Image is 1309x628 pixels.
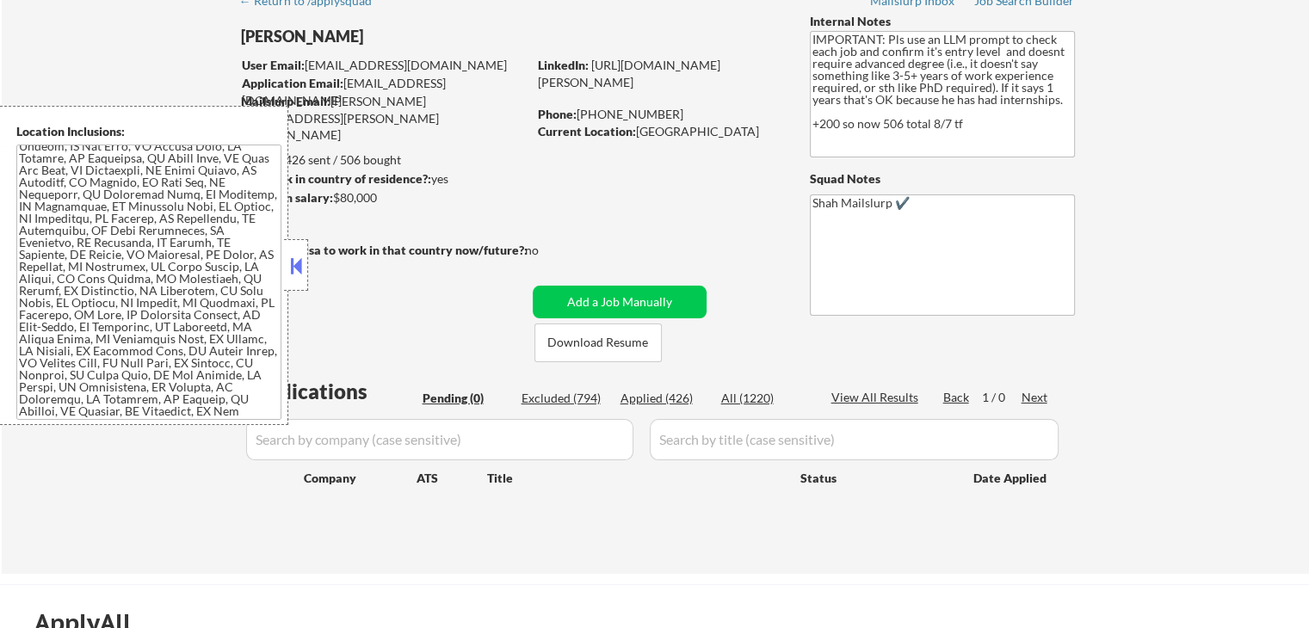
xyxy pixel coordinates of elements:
[240,189,527,206] div: $80,000
[538,58,720,89] a: [URL][DOMAIN_NAME][PERSON_NAME]
[525,242,574,259] div: no
[534,323,662,362] button: Download Resume
[533,286,707,318] button: Add a Job Manually
[240,170,522,188] div: yes
[417,470,487,487] div: ATS
[242,58,305,72] strong: User Email:
[621,390,707,407] div: Applied (426)
[240,151,527,169] div: 426 sent / 506 bought
[831,389,923,406] div: View All Results
[241,26,595,47] div: [PERSON_NAME]
[943,389,971,406] div: Back
[800,462,948,493] div: Status
[973,470,1049,487] div: Date Applied
[246,381,417,402] div: Applications
[538,58,589,72] strong: LinkedIn:
[423,390,509,407] div: Pending (0)
[538,106,781,123] div: [PHONE_NUMBER]
[650,419,1059,460] input: Search by title (case sensitive)
[810,13,1075,30] div: Internal Notes
[487,470,784,487] div: Title
[538,123,781,140] div: [GEOGRAPHIC_DATA]
[16,123,281,140] div: Location Inclusions:
[241,93,527,144] div: [PERSON_NAME][EMAIL_ADDRESS][PERSON_NAME][DOMAIN_NAME]
[241,243,528,257] strong: Will need Visa to work in that country now/future?:
[246,419,633,460] input: Search by company (case sensitive)
[721,390,807,407] div: All (1220)
[982,389,1022,406] div: 1 / 0
[242,57,527,74] div: [EMAIL_ADDRESS][DOMAIN_NAME]
[810,170,1075,188] div: Squad Notes
[304,470,417,487] div: Company
[242,76,343,90] strong: Application Email:
[242,75,527,108] div: [EMAIL_ADDRESS][DOMAIN_NAME]
[538,124,636,139] strong: Current Location:
[522,390,608,407] div: Excluded (794)
[240,171,431,186] strong: Can work in country of residence?:
[241,94,330,108] strong: Mailslurp Email:
[1022,389,1049,406] div: Next
[538,107,577,121] strong: Phone:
